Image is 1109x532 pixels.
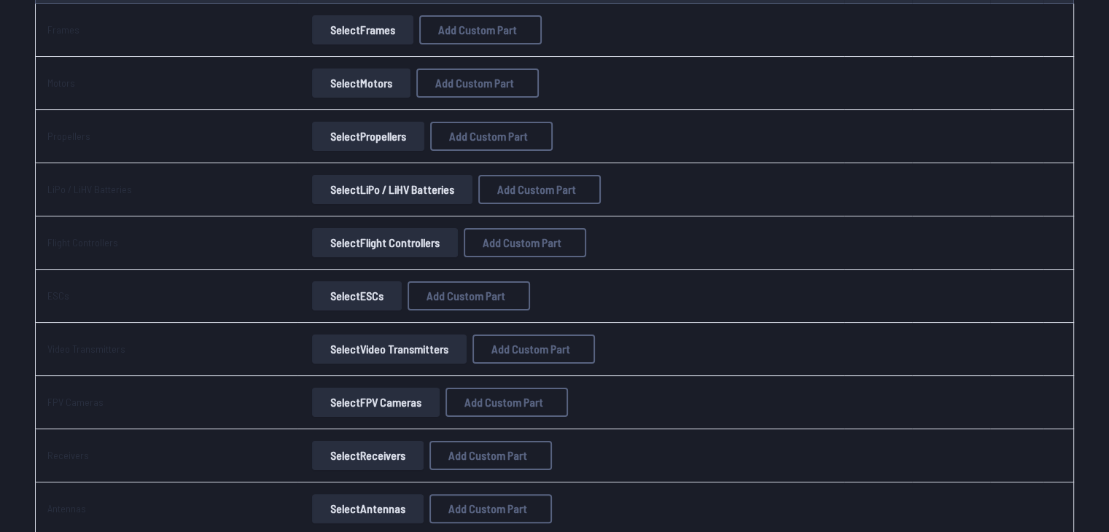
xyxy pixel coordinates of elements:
[419,15,542,44] button: Add Custom Part
[429,494,552,523] button: Add Custom Part
[309,335,470,364] a: SelectVideo Transmitters
[430,122,553,151] button: Add Custom Part
[309,175,475,204] a: SelectLiPo / LiHV Batteries
[472,335,595,364] button: Add Custom Part
[312,228,458,257] button: SelectFlight Controllers
[47,23,79,36] a: Frames
[312,388,440,417] button: SelectFPV Cameras
[445,388,568,417] button: Add Custom Part
[312,122,424,151] button: SelectPropellers
[435,77,514,89] span: Add Custom Part
[309,122,427,151] a: SelectPropellers
[464,228,586,257] button: Add Custom Part
[312,441,424,470] button: SelectReceivers
[47,77,75,89] a: Motors
[312,281,402,310] button: SelectESCs
[429,441,552,470] button: Add Custom Part
[312,69,410,98] button: SelectMotors
[47,396,104,408] a: FPV Cameras
[309,388,443,417] a: SelectFPV Cameras
[309,494,427,523] a: SelectAntennas
[47,502,86,515] a: Antennas
[47,449,89,461] a: Receivers
[309,281,405,310] a: SelectESCs
[427,290,505,302] span: Add Custom Part
[448,503,527,515] span: Add Custom Part
[312,175,472,204] button: SelectLiPo / LiHV Batteries
[491,343,570,355] span: Add Custom Part
[47,236,118,249] a: Flight Controllers
[309,69,413,98] a: SelectMotors
[478,175,601,204] button: Add Custom Part
[416,69,539,98] button: Add Custom Part
[47,183,132,195] a: LiPo / LiHV Batteries
[312,335,467,364] button: SelectVideo Transmitters
[464,396,543,408] span: Add Custom Part
[438,24,517,36] span: Add Custom Part
[312,15,413,44] button: SelectFrames
[309,441,427,470] a: SelectReceivers
[309,228,461,257] a: SelectFlight Controllers
[408,281,530,310] button: Add Custom Part
[449,130,528,142] span: Add Custom Part
[47,130,90,142] a: Propellers
[47,289,69,302] a: ESCs
[309,15,416,44] a: SelectFrames
[312,494,424,523] button: SelectAntennas
[448,450,527,461] span: Add Custom Part
[483,237,561,249] span: Add Custom Part
[497,184,576,195] span: Add Custom Part
[47,343,125,355] a: Video Transmitters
